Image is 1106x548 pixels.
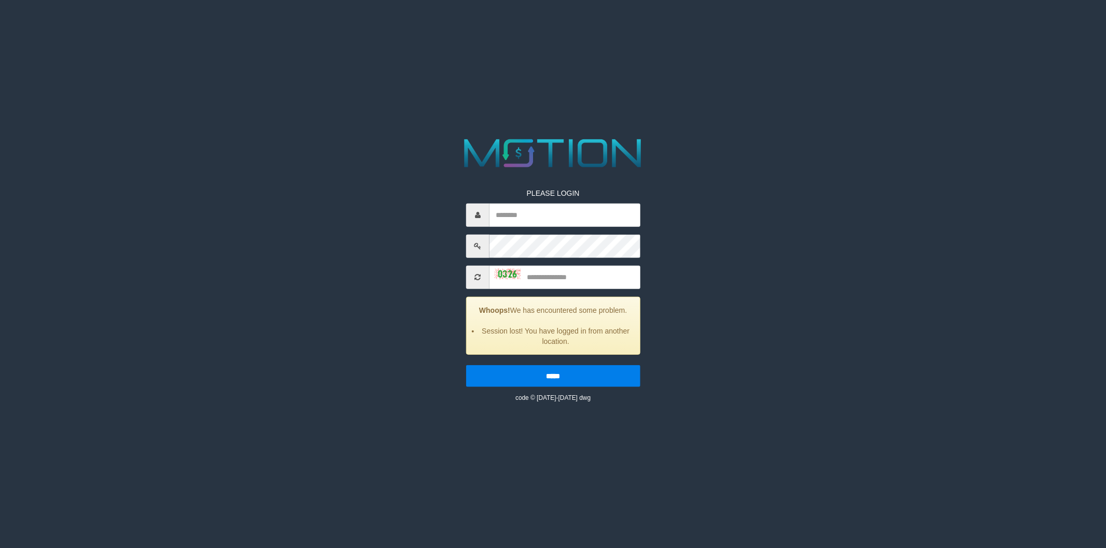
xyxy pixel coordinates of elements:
[456,134,650,172] img: MOTION_logo.png
[466,296,640,354] div: We has encountered some problem.
[466,188,640,198] p: PLEASE LOGIN
[480,325,632,346] li: Session lost! You have logged in from another location.
[495,269,521,279] img: captcha
[515,394,591,401] small: code © [DATE]-[DATE] dwg
[479,306,510,314] strong: Whoops!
